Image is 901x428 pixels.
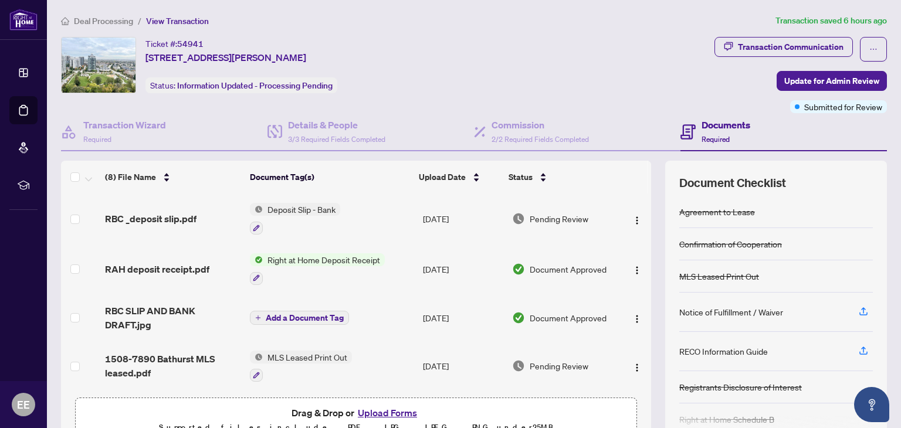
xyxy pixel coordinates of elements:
button: Transaction Communication [714,37,853,57]
span: Status [509,171,533,184]
span: MLS Leased Print Out [263,351,352,364]
span: 3/3 Required Fields Completed [288,135,385,144]
img: Logo [632,314,642,324]
span: Add a Document Tag [266,314,344,322]
button: Logo [628,209,646,228]
h4: Commission [492,118,589,132]
span: plus [255,315,261,321]
h4: Documents [702,118,750,132]
th: Upload Date [414,161,504,193]
img: Logo [632,216,642,225]
span: Submitted for Review [804,100,882,113]
div: Registrants Disclosure of Interest [679,381,802,393]
img: Status Icon [250,351,263,364]
span: 2/2 Required Fields Completed [492,135,589,144]
span: (8) File Name [105,171,156,184]
span: 54941 [177,39,204,49]
span: Update for Admin Review [784,72,879,90]
img: IMG-N12402297_1.jpg [62,38,136,93]
img: Status Icon [250,203,263,216]
div: Status: [145,77,337,93]
td: [DATE] [418,341,508,392]
button: Logo [628,356,646,375]
div: RECO Information Guide [679,345,768,358]
button: Status IconDeposit Slip - Bank [250,203,340,235]
div: MLS Leased Print Out [679,270,759,283]
span: ellipsis [869,45,878,53]
div: Ticket #: [145,37,204,50]
span: Document Approved [530,311,607,324]
span: Deal Processing [74,16,133,26]
td: [DATE] [418,244,508,294]
th: Status [504,161,616,193]
img: Document Status [512,359,525,372]
span: [STREET_ADDRESS][PERSON_NAME] [145,50,306,64]
button: Status IconMLS Leased Print Out [250,351,352,382]
span: RBC SLIP AND BANK DRAFT.jpg [105,304,241,332]
img: Document Status [512,212,525,225]
img: logo [9,9,38,30]
button: Logo [628,308,646,327]
div: Notice of Fulfillment / Waiver [679,305,783,318]
span: Required [83,135,111,144]
button: Add a Document Tag [250,311,349,325]
span: Deposit Slip - Bank [263,203,340,216]
span: home [61,17,69,25]
article: Transaction saved 6 hours ago [775,14,887,28]
img: Logo [632,363,642,372]
span: EE [17,396,30,413]
button: Open asap [854,387,889,422]
span: Pending Review [530,212,588,225]
span: RAH deposit receipt.pdf [105,262,209,276]
img: Document Status [512,263,525,276]
span: Right at Home Deposit Receipt [263,253,385,266]
span: Upload Date [419,171,466,184]
span: Required [702,135,730,144]
span: 1508-7890 Bathurst MLS leased.pdf [105,352,241,380]
span: Document Checklist [679,175,786,191]
button: Upload Forms [354,405,421,420]
img: Status Icon [250,253,263,266]
span: View Transaction [146,16,209,26]
h4: Details & People [288,118,385,132]
span: Information Updated - Processing Pending [177,80,333,91]
img: Document Status [512,311,525,324]
button: Logo [628,260,646,278]
span: Pending Review [530,359,588,372]
span: Drag & Drop or [292,405,421,420]
button: Add a Document Tag [250,310,349,325]
li: / [138,14,141,28]
button: Update for Admin Review [777,71,887,91]
div: Confirmation of Cooperation [679,237,782,250]
div: Right at Home Schedule B [679,413,774,426]
td: [DATE] [418,193,508,244]
button: Status IconRight at Home Deposit Receipt [250,253,385,285]
th: Document Tag(s) [245,161,414,193]
th: (8) File Name [100,161,245,193]
img: Logo [632,266,642,275]
div: Agreement to Lease [679,205,755,218]
span: Document Approved [530,263,607,276]
span: RBC _deposit slip.pdf [105,212,197,226]
div: Transaction Communication [738,38,844,56]
td: [DATE] [418,294,508,341]
h4: Transaction Wizard [83,118,166,132]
